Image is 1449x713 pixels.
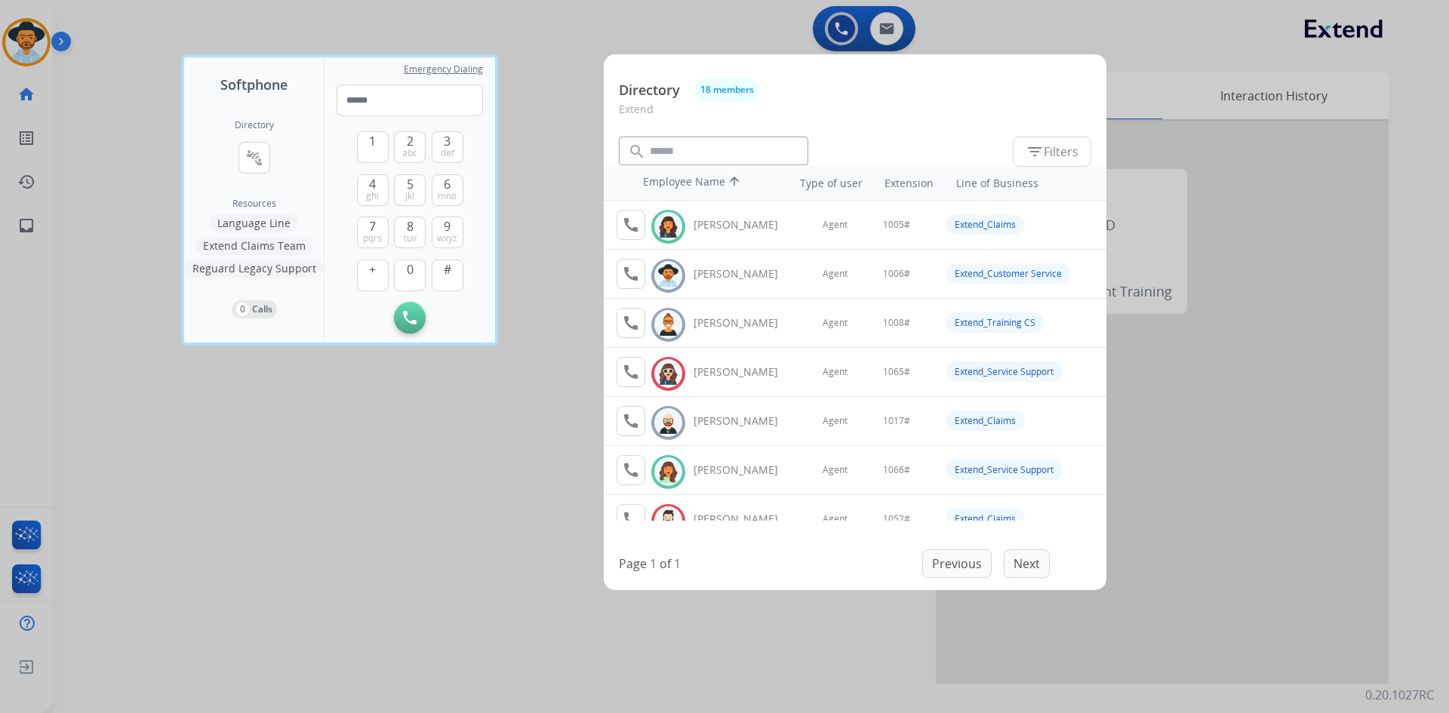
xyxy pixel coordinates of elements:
div: [PERSON_NAME] [694,512,795,527]
mat-icon: call [622,216,640,234]
th: Line of Business [949,168,1099,198]
button: Reguard Legacy Support [185,260,324,278]
button: 3def [432,131,463,163]
img: avatar [657,460,679,484]
span: abc [402,147,417,159]
span: 1008# [883,317,910,329]
span: 1066# [883,464,910,476]
span: Agent [823,464,848,476]
img: avatar [657,509,679,533]
button: 4ghi [357,174,389,206]
p: 0 [236,303,249,316]
img: avatar [657,411,679,435]
button: 0Calls [232,300,277,318]
button: 8tuv [394,217,426,248]
span: def [441,147,454,159]
div: [PERSON_NAME] [694,266,795,281]
span: Resources [232,198,276,210]
span: wxyz [437,232,457,244]
div: [PERSON_NAME] [694,217,795,232]
div: [PERSON_NAME] [694,315,795,330]
span: 3 [444,132,451,150]
span: 5 [407,175,414,193]
button: Filters [1013,137,1091,167]
p: Directory [619,80,680,100]
span: 1 [369,132,376,150]
span: Agent [823,219,848,231]
div: [PERSON_NAME] [694,463,795,478]
span: ghi [366,190,379,202]
span: 4 [369,175,376,193]
span: Agent [823,513,848,525]
span: 7 [369,217,376,235]
div: Extend_Service Support [946,459,1063,480]
span: Emergency Dialing [404,63,483,75]
img: avatar [657,264,679,287]
th: Type of user [779,168,870,198]
button: 2abc [394,131,426,163]
th: Extension [877,168,941,198]
div: Extend_Customer Service [946,263,1071,284]
span: mno [438,190,457,202]
button: 9wxyz [432,217,463,248]
div: [PERSON_NAME] [694,364,795,380]
span: + [369,260,376,278]
mat-icon: call [622,265,640,283]
img: avatar [657,313,679,337]
button: 0 [394,260,426,291]
div: Extend_Claims [946,410,1025,431]
span: Softphone [220,74,288,95]
button: 5jkl [394,174,426,206]
p: 0.20.1027RC [1365,686,1434,704]
mat-icon: search [628,143,646,161]
mat-icon: call [622,510,640,528]
span: pqrs [363,232,382,244]
button: # [432,260,463,291]
span: jkl [405,190,414,202]
mat-icon: arrow_upward [725,174,743,192]
mat-icon: call [622,412,640,430]
mat-icon: call [622,314,640,332]
span: 2 [407,132,414,150]
p: Calls [252,303,272,316]
div: [PERSON_NAME] [694,413,795,429]
h2: Directory [235,119,274,131]
span: 8 [407,217,414,235]
span: 1052# [883,513,910,525]
mat-icon: call [622,461,640,479]
div: Extend_Training CS [946,312,1044,333]
span: Filters [1026,143,1078,161]
mat-icon: filter_list [1026,143,1044,161]
mat-icon: connect_without_contact [245,149,263,167]
span: 1017# [883,415,910,427]
button: 18 members [695,78,759,101]
span: Agent [823,268,848,280]
button: 6mno [432,174,463,206]
img: avatar [657,215,679,238]
button: Extend Claims Team [195,237,313,255]
span: 9 [444,217,451,235]
span: tuv [404,232,417,244]
span: Agent [823,317,848,329]
img: call-button [403,311,417,324]
span: Agent [823,415,848,427]
span: 0 [407,260,414,278]
th: Employee Name [635,167,771,200]
span: # [444,260,451,278]
mat-icon: call [622,363,640,381]
button: 7pqrs [357,217,389,248]
p: Page [619,555,647,573]
span: 1065# [883,366,910,378]
span: Agent [823,366,848,378]
button: + [357,260,389,291]
span: 6 [444,175,451,193]
button: Language Line [210,214,298,232]
span: 1005# [883,219,910,231]
span: 1006# [883,268,910,280]
img: avatar [657,362,679,386]
div: Extend_Claims [946,214,1025,235]
p: Extend [619,101,1091,129]
div: Extend_Service Support [946,361,1063,382]
p: of [660,555,671,573]
div: Extend_Claims [946,509,1025,529]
